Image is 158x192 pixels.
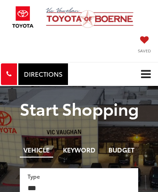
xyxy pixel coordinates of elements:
p: Start Shopping [7,99,151,118]
img: Vic Vaughan Toyota of Boerne [45,7,139,28]
label: Type [28,172,40,180]
span: Keyword [63,147,96,153]
span: Saved [138,48,151,54]
span: Vehicle [23,147,50,153]
span: Budget [108,147,135,153]
button: Click to show site navigation [134,62,158,86]
img: Toyota [7,3,39,31]
a: Directions [17,62,69,86]
a: My Saved Vehicles [138,37,151,54]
